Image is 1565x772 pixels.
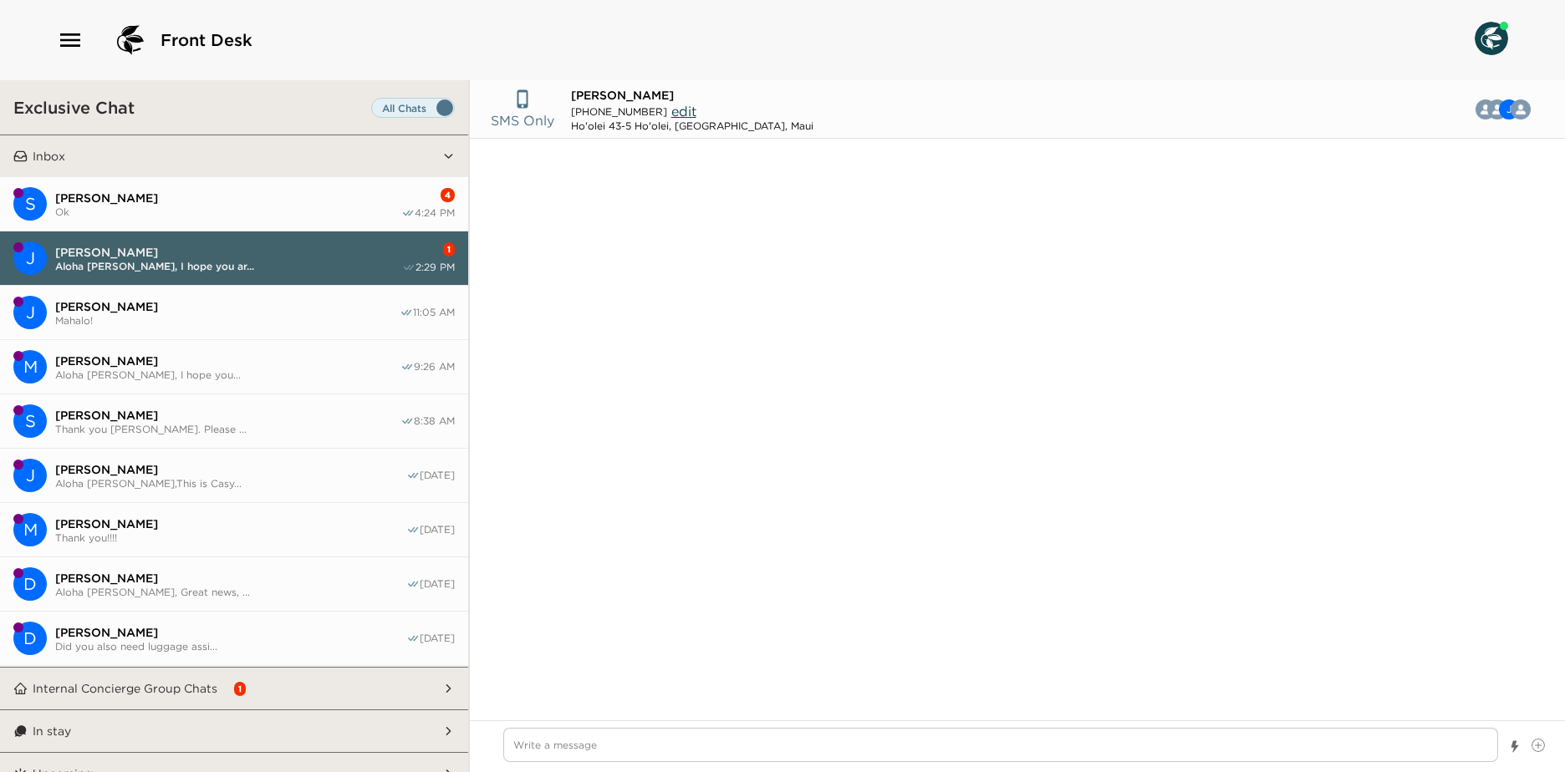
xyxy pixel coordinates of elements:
[55,571,406,586] span: [PERSON_NAME]
[420,632,455,645] span: [DATE]
[13,567,47,601] div: Doug Kelsall
[55,408,400,423] span: [PERSON_NAME]
[13,350,47,383] div: M
[414,414,455,428] span: 8:38 AM
[13,187,47,221] div: Susan Henry
[13,622,47,655] div: D
[55,299,400,314] span: [PERSON_NAME]
[55,206,401,218] span: Ok
[503,728,1498,762] textarea: Write a message
[1509,732,1521,761] button: Show templates
[13,459,47,492] div: J
[55,190,401,206] span: [PERSON_NAME]
[13,187,47,221] div: S
[33,149,65,164] p: Inbox
[13,296,47,329] div: Jennifer Lee-Larson
[55,423,400,435] span: Thank you [PERSON_NAME]. Please ...
[28,710,442,752] button: In stay
[13,513,47,546] div: Melissa Glennon
[414,360,455,373] span: 9:26 AM
[110,20,150,60] img: logo
[55,353,400,368] span: [PERSON_NAME]
[671,103,696,119] span: edit
[491,110,554,130] p: SMS Only
[441,188,455,202] div: 4
[1466,93,1544,126] button: CJMB
[55,462,406,477] span: [PERSON_NAME]
[55,586,406,598] span: Aloha [PERSON_NAME], Great news, ...
[415,261,455,274] span: 2:29 PM
[13,513,47,546] div: M
[413,306,455,319] span: 11:05 AM
[13,404,47,438] div: S
[55,640,406,653] span: Did you also need luggage assi...
[33,724,71,739] p: In stay
[1511,99,1531,119] img: C
[1511,99,1531,119] div: Casy Villalun
[420,469,455,482] span: [DATE]
[13,622,47,655] div: Don Archibald
[13,350,47,383] div: Mark Koloseike
[371,98,455,118] label: Set all destinations
[55,314,400,327] span: Mahalo!
[415,206,455,220] span: 4:24 PM
[234,682,246,696] div: 1
[13,404,47,438] div: Steve Safigan
[55,516,406,531] span: [PERSON_NAME]
[571,88,674,103] span: [PERSON_NAME]
[571,105,667,118] span: [PHONE_NUMBER]
[443,242,455,256] div: 1
[55,531,406,544] span: Thank you!!!!
[1475,22,1508,55] img: User
[571,119,813,132] div: Ho'olei 43-5 Ho'olei, [GEOGRAPHIC_DATA], Maui
[55,260,402,272] span: Aloha [PERSON_NAME], I hope you ar...
[13,459,47,492] div: Julie Higgins
[55,625,406,640] span: [PERSON_NAME]
[13,97,135,118] h3: Exclusive Chat
[161,28,252,52] span: Front Desk
[13,241,47,275] div: John Zaruka
[13,241,47,275] div: J
[420,577,455,591] span: [DATE]
[33,681,217,696] p: Internal Concierge Group Chats
[28,135,442,177] button: Inbox
[55,368,400,381] span: Aloha [PERSON_NAME], I hope you...
[13,296,47,329] div: J
[55,245,402,260] span: [PERSON_NAME]
[55,477,406,490] span: Aloha [PERSON_NAME],This is Casy...
[420,523,455,536] span: [DATE]
[28,668,442,709] button: Internal Concierge Group Chats1
[13,567,47,601] div: D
